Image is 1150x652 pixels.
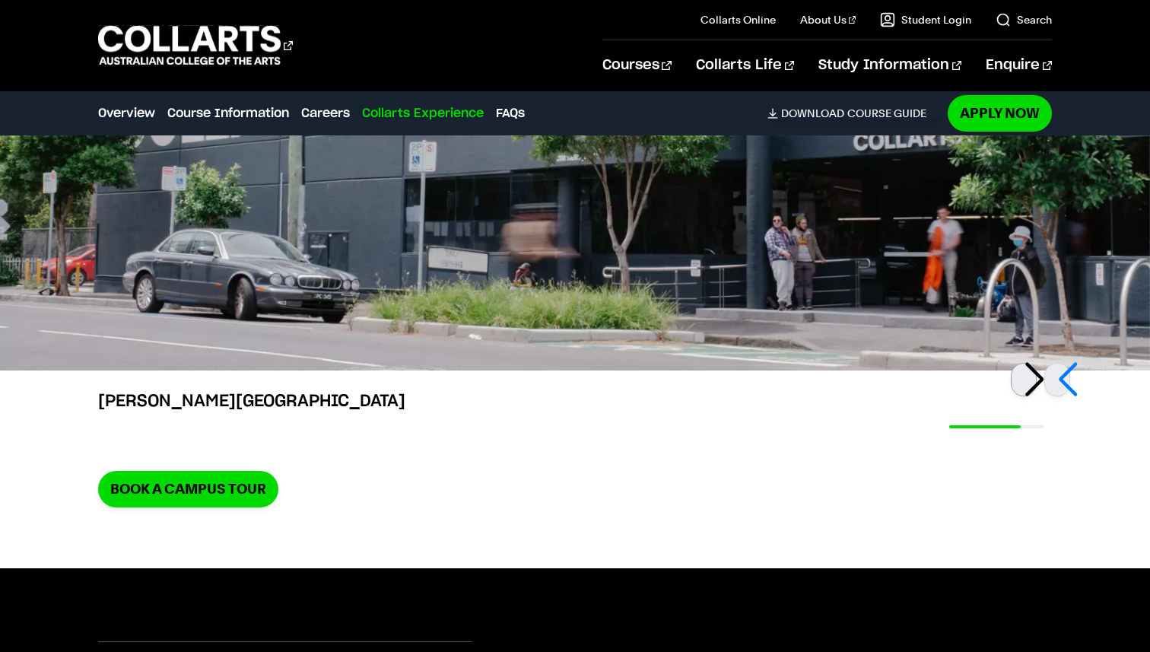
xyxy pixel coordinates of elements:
[496,104,525,122] a: FAQs
[98,104,155,122] a: Overview
[986,40,1052,91] a: Enquire
[98,389,405,413] h3: [PERSON_NAME][GEOGRAPHIC_DATA]
[700,12,776,27] a: Collarts Online
[948,95,1052,131] a: Apply Now
[767,107,939,120] a: DownloadCourse Guide
[818,40,961,91] a: Study Information
[696,40,794,91] a: Collarts Life
[996,12,1052,27] a: Search
[800,12,856,27] a: About Us
[301,104,350,122] a: Careers
[98,24,293,67] div: Go to homepage
[362,104,484,122] a: Collarts Experience
[167,104,289,122] a: Course Information
[781,107,844,120] span: Download
[98,471,278,507] a: Book a Campus Tour
[880,12,971,27] a: Student Login
[602,40,672,91] a: Courses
